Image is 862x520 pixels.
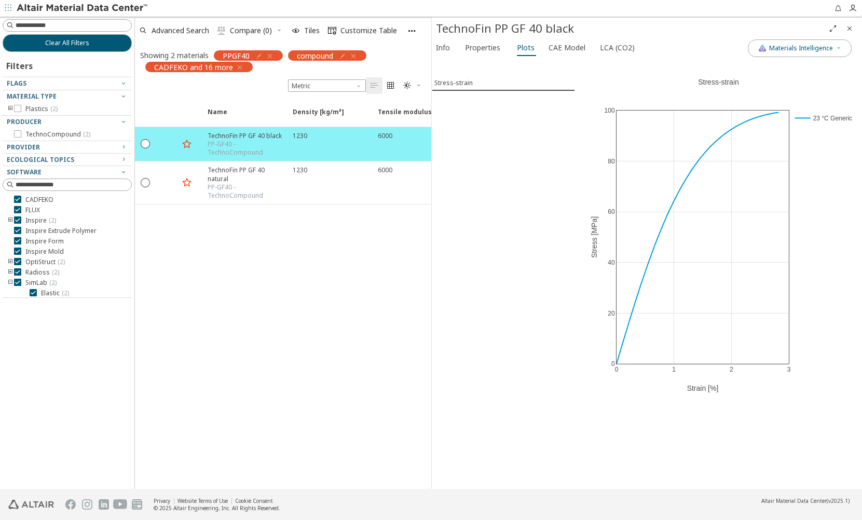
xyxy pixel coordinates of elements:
[8,500,54,509] img: Altair Engineering
[293,131,307,140] div: 1230
[154,504,280,512] div: © 2025 Altair Engineering, Inc. All Rights Reserved.
[378,166,392,174] div: 6000
[179,174,195,191] button: Favorite
[3,90,132,103] button: Material Type
[201,107,286,126] span: Name
[25,258,65,266] span: OptiStruct
[3,154,132,166] button: Ecological Topics
[49,278,57,287] span: ( 2 )
[288,79,366,92] div: Unit System
[340,27,397,34] span: Customize Table
[328,26,336,35] i: 
[25,248,64,256] span: Inspire Mold
[293,166,307,174] div: 1230
[3,77,132,90] button: Flags
[434,78,473,87] div: Stress-strain
[179,107,201,126] span: Favorite
[758,44,767,52] img: AI Copilot
[58,257,65,266] span: ( 2 )
[230,27,272,34] span: Compare (0)
[223,51,250,60] span: PPGF40
[179,136,195,153] button: Favorite
[52,268,59,277] span: ( 2 )
[41,289,69,297] span: Elastic
[208,107,227,126] span: Name
[25,130,90,139] span: TechnoCompound
[49,216,56,225] span: ( 2 )
[208,183,286,200] div: PP-GF40 - TechnoCompound
[761,497,827,504] span: Altair Material Data Center
[45,39,89,47] span: Clear All Filters
[62,289,69,297] span: ( 2 )
[436,39,450,56] span: Info
[17,3,149,13] img: Altair Material Data Center
[25,206,40,214] span: FLUX
[372,107,457,126] span: Tensile modulus [MPa]
[517,39,535,56] span: Plots
[769,44,833,52] span: Materials Intelligence
[304,27,320,34] span: Tiles
[748,39,852,57] button: AI CopilotMaterials Intelligence
[7,92,57,101] span: Material Type
[288,79,366,92] span: Metric
[286,107,372,126] span: Density [kg/m³]
[378,131,392,140] div: 6000
[432,75,575,91] button: Stress-strain
[7,216,14,225] i: toogle group
[7,79,26,88] span: Flags
[7,268,14,277] i: toogle group
[154,497,170,504] a: Privacy
[549,39,585,56] span: CAE Model
[140,50,209,60] div: Showing 2 materials
[235,497,273,504] a: Cookie Consent
[156,107,179,126] span: Expand
[25,196,53,204] span: CADFEKO
[841,20,858,37] button: Close
[7,258,14,266] i: toogle group
[825,20,841,37] button: Full Screen
[382,77,399,94] button: Tile View
[7,117,42,126] span: Producer
[208,166,286,183] div: TechnoFin PP GF 40 natural
[25,216,56,225] span: Inspire
[3,166,132,179] button: Software
[399,77,426,94] button: Theme
[3,116,132,128] button: Producer
[7,143,40,152] span: Provider
[152,27,209,34] span: Advanced Search
[387,81,395,90] i: 
[3,34,132,52] button: Clear All Filters
[208,131,286,140] div: TechnoFin PP GF 40 black
[7,155,74,164] span: Ecological Topics
[436,20,825,37] div: TechnoFin PP GF 40 black
[208,140,286,157] div: PP-GF40 - TechnoCompound
[761,497,850,504] div: (v2025.1)
[154,62,233,72] span: CADFEKO and 16 more
[600,39,635,56] span: LCA (CO2)
[7,279,14,287] i: toogle group
[25,105,58,113] span: Plastics
[3,141,132,154] button: Provider
[50,104,58,113] span: ( 2 )
[177,497,228,504] a: Website Terms of Use
[25,227,97,235] span: Inspire Extrude Polymer
[7,168,42,176] span: Software
[25,268,59,277] span: Radioss
[297,51,333,60] span: compound
[217,26,226,35] i: 
[465,39,500,56] span: Properties
[366,77,382,94] button: Table View
[293,107,344,126] span: Density [kg/m³]
[25,237,64,245] span: Inspire Form
[3,52,38,77] div: Filters
[378,107,452,126] span: Tensile modulus [MPa]
[7,105,14,113] i: toogle group
[83,130,90,139] span: ( 2 )
[25,279,57,287] span: SimLab
[370,81,378,90] i: 
[403,81,412,90] i: 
